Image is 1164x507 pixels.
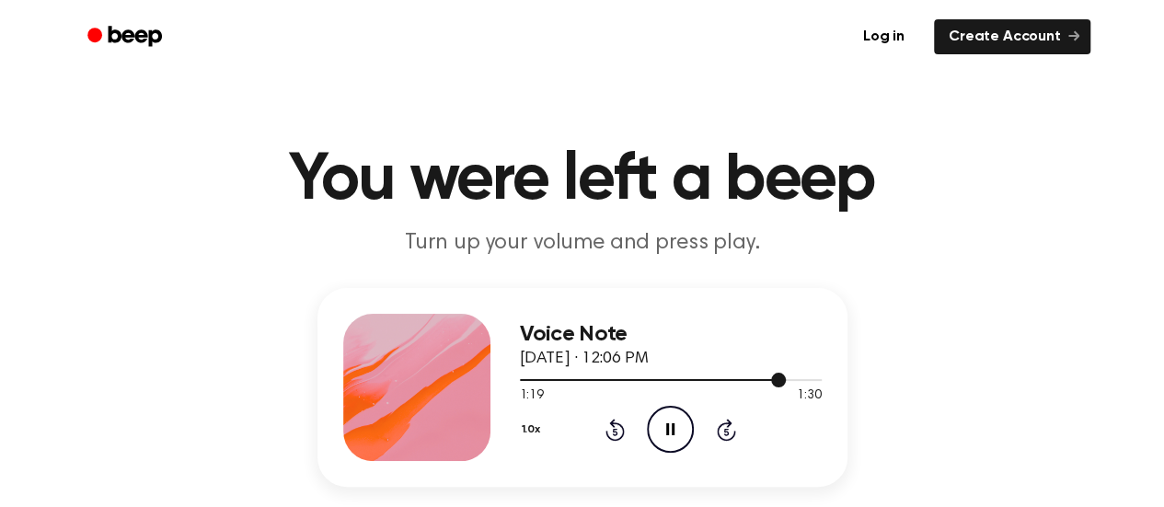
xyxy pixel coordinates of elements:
h1: You were left a beep [111,147,1054,213]
span: 1:19 [520,386,544,406]
span: [DATE] · 12:06 PM [520,351,649,367]
h3: Voice Note [520,322,822,347]
a: Beep [75,19,179,55]
span: 1:30 [797,386,821,406]
a: Create Account [934,19,1090,54]
a: Log in [845,16,923,58]
p: Turn up your volume and press play. [229,228,936,259]
button: 1.0x [520,414,547,445]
